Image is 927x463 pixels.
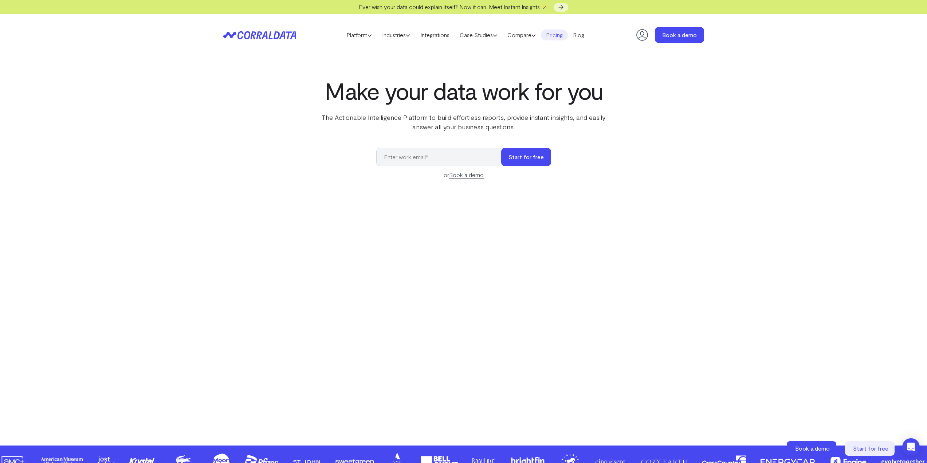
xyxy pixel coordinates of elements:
a: Case Studies [455,30,502,40]
button: Start for free [501,148,551,166]
a: Book a demo [449,171,484,178]
a: Compare [502,30,541,40]
input: Enter work email* [376,148,508,166]
div: or [376,170,551,179]
a: Integrations [415,30,455,40]
span: Ever wish your data could explain itself? Now it can. Meet Instant Insights 🪄 [359,3,549,10]
a: Pricing [541,30,568,40]
a: Start for free [845,441,896,456]
h1: Make your data work for you [315,78,612,104]
div: Open Intercom Messenger [902,438,920,456]
a: Book a demo [787,441,838,456]
p: The Actionable Intelligence Platform to build effortless reports, provide instant insights, and e... [315,113,612,132]
a: Blog [568,30,589,40]
a: Book a demo [655,27,704,43]
span: Book a demo [795,445,830,452]
a: Industries [377,30,415,40]
span: Start for free [853,445,888,452]
a: Platform [341,30,377,40]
